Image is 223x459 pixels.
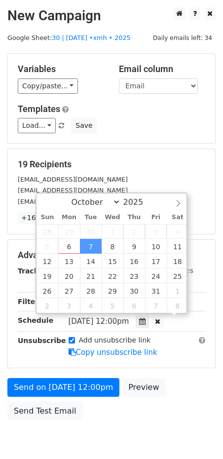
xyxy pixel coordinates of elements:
span: Sun [37,214,58,221]
a: +16 more [18,212,59,224]
h5: Email column [119,64,205,75]
span: October 4, 2025 [167,224,188,239]
span: Mon [58,214,80,221]
span: Tue [80,214,102,221]
span: November 8, 2025 [167,298,188,313]
a: 30 | [DATE] •xmh • 2025 [52,34,130,41]
span: October 30, 2025 [123,283,145,298]
span: October 8, 2025 [102,239,123,254]
span: Daily emails left: 34 [149,33,216,43]
span: October 3, 2025 [145,224,167,239]
a: Preview [122,378,165,397]
iframe: Chat Widget [174,412,223,459]
h5: 19 Recipients [18,159,205,170]
a: Send on [DATE] 12:00pm [7,378,119,397]
span: October 26, 2025 [37,283,58,298]
small: Google Sheet: [7,34,131,41]
span: October 9, 2025 [123,239,145,254]
span: [DATE] 12:00pm [69,317,129,326]
span: September 29, 2025 [58,224,80,239]
small: [EMAIL_ADDRESS][DOMAIN_NAME] [18,198,128,205]
span: October 15, 2025 [102,254,123,268]
span: October 11, 2025 [167,239,188,254]
span: Fri [145,214,167,221]
span: Sat [167,214,188,221]
span: November 3, 2025 [58,298,80,313]
span: October 17, 2025 [145,254,167,268]
a: Send Test Email [7,402,82,421]
span: October 19, 2025 [37,268,58,283]
span: October 27, 2025 [58,283,80,298]
label: UTM Codes [154,266,193,276]
strong: Filters [18,298,43,306]
h2: New Campaign [7,7,216,24]
span: November 2, 2025 [37,298,58,313]
small: [EMAIL_ADDRESS][DOMAIN_NAME] [18,187,128,194]
small: [EMAIL_ADDRESS][DOMAIN_NAME] [18,176,128,183]
span: September 28, 2025 [37,224,58,239]
a: Templates [18,104,60,114]
span: October 29, 2025 [102,283,123,298]
span: October 14, 2025 [80,254,102,268]
strong: Unsubscribe [18,337,66,344]
span: October 31, 2025 [145,283,167,298]
span: October 18, 2025 [167,254,188,268]
button: Save [71,118,97,133]
span: November 5, 2025 [102,298,123,313]
span: October 7, 2025 [80,239,102,254]
span: October 28, 2025 [80,283,102,298]
span: October 10, 2025 [145,239,167,254]
a: Copy/paste... [18,78,78,94]
a: Load... [18,118,56,133]
span: November 4, 2025 [80,298,102,313]
span: October 22, 2025 [102,268,123,283]
label: Add unsubscribe link [79,335,151,345]
span: October 5, 2025 [37,239,58,254]
span: October 13, 2025 [58,254,80,268]
span: October 24, 2025 [145,268,167,283]
span: October 20, 2025 [58,268,80,283]
span: October 16, 2025 [123,254,145,268]
span: October 2, 2025 [123,224,145,239]
h5: Advanced [18,250,205,261]
strong: Tracking [18,267,51,275]
a: Copy unsubscribe link [69,348,157,357]
span: November 6, 2025 [123,298,145,313]
span: November 1, 2025 [167,283,188,298]
span: November 7, 2025 [145,298,167,313]
span: October 6, 2025 [58,239,80,254]
span: October 12, 2025 [37,254,58,268]
span: October 1, 2025 [102,224,123,239]
span: Wed [102,214,123,221]
span: Thu [123,214,145,221]
strong: Schedule [18,316,53,324]
span: October 21, 2025 [80,268,102,283]
span: September 30, 2025 [80,224,102,239]
a: Daily emails left: 34 [149,34,216,41]
span: October 23, 2025 [123,268,145,283]
span: October 25, 2025 [167,268,188,283]
input: Year [120,197,156,207]
h5: Variables [18,64,104,75]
